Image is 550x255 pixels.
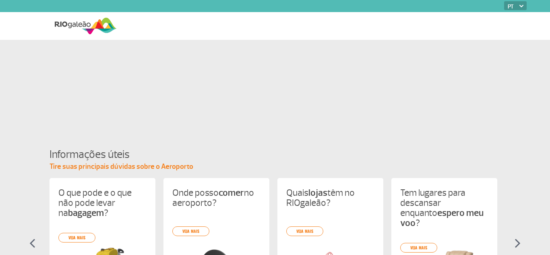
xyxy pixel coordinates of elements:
h4: Informações úteis [50,147,500,162]
p: Tem lugares para descansar enquanto ? [400,188,488,228]
a: veja mais [172,226,209,236]
a: veja mais [286,226,323,236]
p: Quais têm no RIOgaleão? [286,188,374,208]
a: veja mais [58,233,95,243]
strong: comer [219,187,244,199]
img: seta-esquerda [29,238,35,248]
p: Onde posso no aeroporto? [172,188,261,208]
strong: bagagem [68,207,104,219]
strong: lojas [308,187,327,199]
p: O que pode e o que não pode levar na ? [58,188,147,218]
img: seta-direita [515,238,521,248]
a: veja mais [400,243,437,253]
p: Tire suas principais dúvidas sobre o Aeroporto [50,162,500,172]
strong: espero meu voo [400,207,484,229]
